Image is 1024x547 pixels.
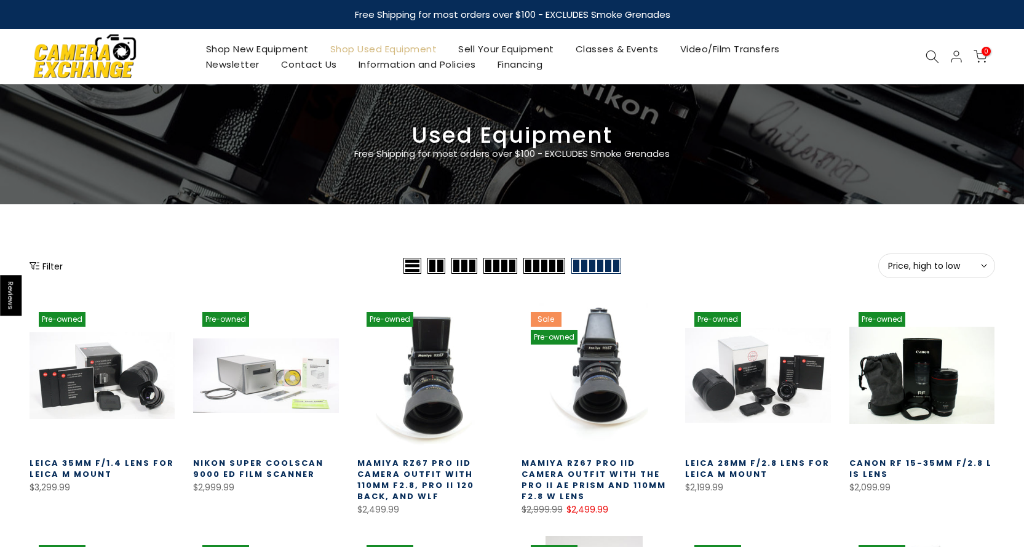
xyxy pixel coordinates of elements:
a: Shop Used Equipment [319,41,448,57]
a: Leica 28mm f/2.8 Lens for Leica M Mount [685,457,830,480]
div: $2,999.99 [193,480,339,495]
del: $2,999.99 [522,503,563,516]
a: Newsletter [195,57,270,72]
strong: Free Shipping for most orders over $100 - EXCLUDES Smoke Grenades [354,8,670,21]
a: Canon RF 15-35mm F/2.8 L IS Lens [849,457,992,480]
a: 0 [974,50,987,63]
p: Free Shipping for most orders over $100 - EXCLUDES Smoke Grenades [282,146,743,161]
span: 0 [982,47,991,56]
a: Sell Your Equipment [448,41,565,57]
a: Video/Film Transfers [669,41,790,57]
a: Contact Us [270,57,347,72]
a: Mamiya RZ67 Pro IID Camera Outfit with 110MM F2.8, Pro II 120 Back, and WLF [357,457,474,502]
span: Price, high to low [888,260,985,271]
a: Nikon Super Coolscan 9000 ED Film Scanner [193,457,323,480]
div: $2,499.99 [357,502,503,517]
a: Financing [486,57,554,72]
a: Classes & Events [565,41,669,57]
h3: Used Equipment [30,127,995,143]
div: $3,299.99 [30,480,175,495]
a: Leica 35mm f/1.4 Lens for Leica M Mount [30,457,174,480]
button: Show filters [30,260,63,272]
a: Mamiya RZ67 Pro IID Camera Outfit with the Pro II AE Prism and 110MM F2.8 W Lens [522,457,666,502]
ins: $2,499.99 [566,502,608,517]
div: $2,199.99 [685,480,831,495]
button: Price, high to low [878,254,995,278]
div: $2,099.99 [849,480,995,495]
a: Shop New Equipment [195,41,319,57]
a: Information and Policies [347,57,486,72]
